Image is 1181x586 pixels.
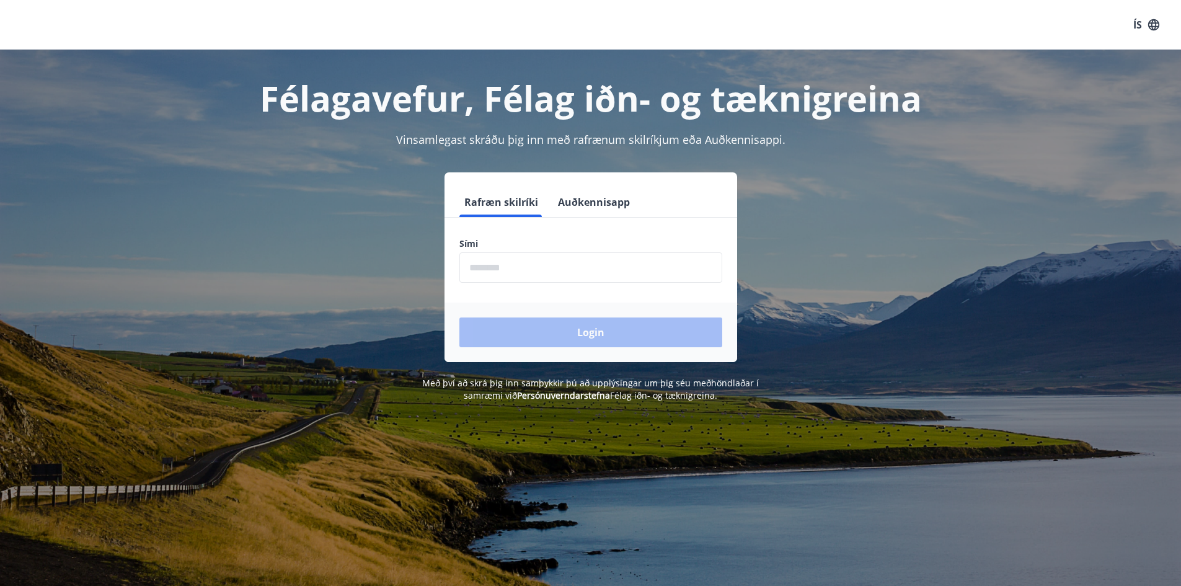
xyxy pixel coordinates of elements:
label: Sími [459,238,722,250]
a: Persónuverndarstefna [517,389,610,401]
span: Vinsamlegast skráðu þig inn með rafrænum skilríkjum eða Auðkennisappi. [396,132,785,147]
span: Með því að skrá þig inn samþykkir þú að upplýsingar um þig séu meðhöndlaðar í samræmi við Félag i... [422,377,759,401]
button: ÍS [1126,14,1166,36]
button: Auðkennisapp [553,187,635,217]
button: Rafræn skilríki [459,187,543,217]
h1: Félagavefur, Félag iðn- og tæknigreina [159,74,1022,122]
